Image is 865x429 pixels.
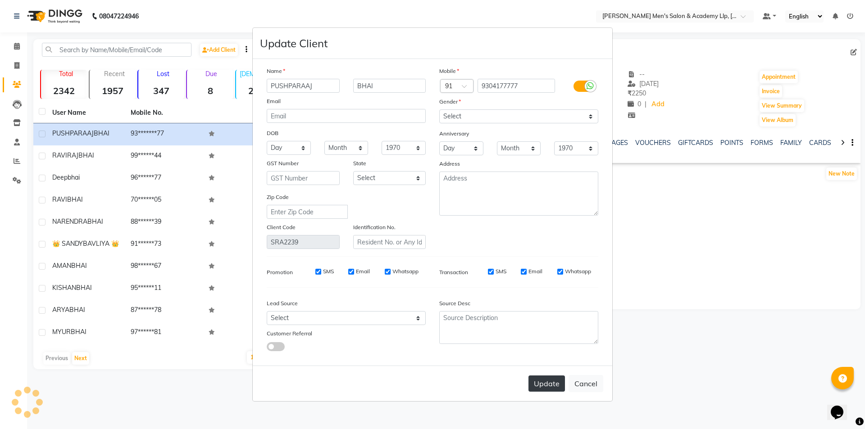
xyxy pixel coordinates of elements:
[496,267,506,275] label: SMS
[353,79,426,93] input: Last Name
[267,129,278,137] label: DOB
[267,268,293,276] label: Promotion
[439,299,470,307] label: Source Desc
[267,193,289,201] label: Zip Code
[478,79,555,93] input: Mobile
[439,98,461,106] label: Gender
[353,159,366,167] label: State
[439,268,468,276] label: Transaction
[392,267,419,275] label: Whatsapp
[267,109,426,123] input: Email
[267,205,348,219] input: Enter Zip Code
[439,160,460,168] label: Address
[439,67,459,75] label: Mobile
[439,130,469,138] label: Anniversary
[267,330,312,338] label: Customer Referral
[528,267,542,275] label: Email
[528,375,565,392] button: Update
[565,267,591,275] label: Whatsapp
[569,375,603,392] button: Cancel
[267,171,340,185] input: GST Number
[260,35,328,51] h4: Update Client
[267,67,285,75] label: Name
[323,267,334,275] label: SMS
[267,235,340,249] input: Client Code
[267,299,298,307] label: Lead Source
[356,267,370,275] label: Email
[353,235,426,249] input: Resident No. or Any Id
[267,79,340,93] input: First Name
[267,97,281,105] label: Email
[267,159,299,167] label: GST Number
[353,223,396,231] label: Identification No.
[827,393,856,420] iframe: chat widget
[267,223,296,231] label: Client Code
